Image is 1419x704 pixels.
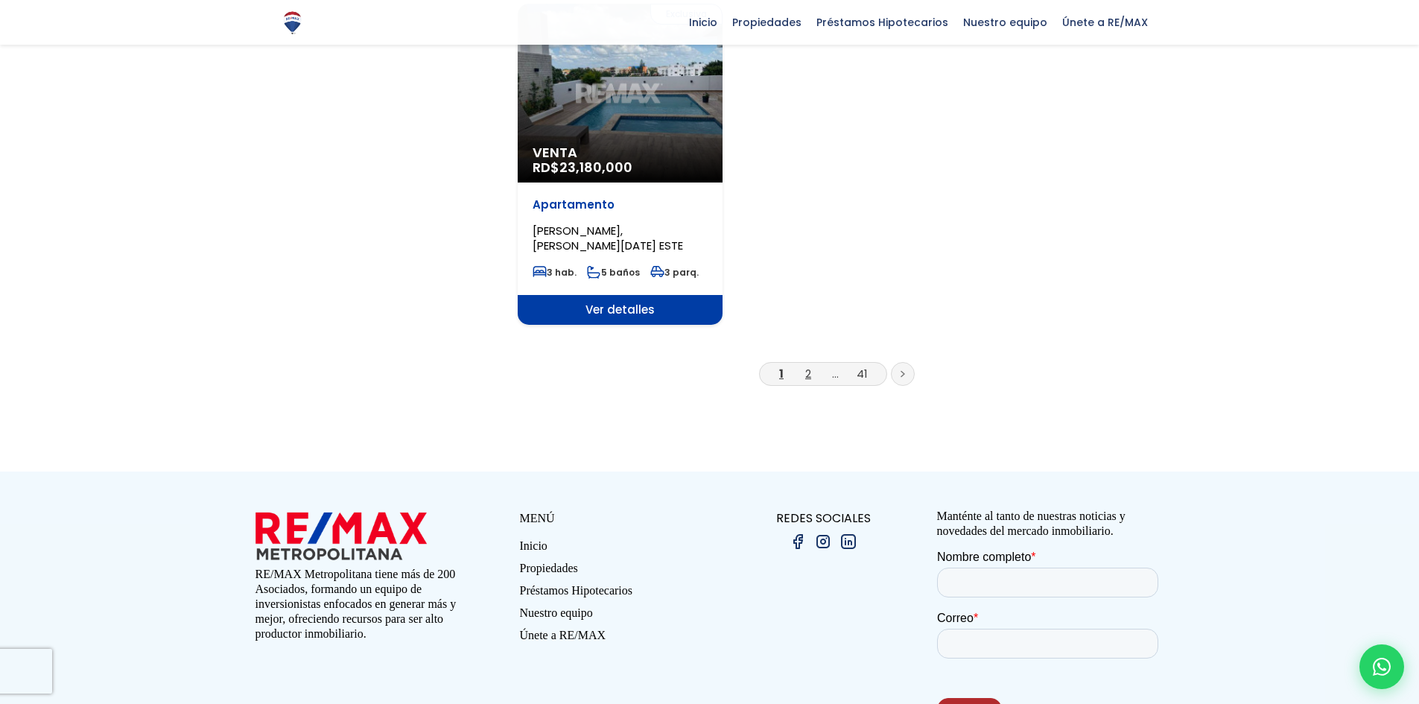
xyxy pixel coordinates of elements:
span: 3 parq. [650,266,699,279]
p: RE/MAX Metropolitana tiene más de 200 Asociados, formando un equipo de inversionistas enfocados e... [255,567,483,641]
a: Inicio [520,539,710,561]
a: Únete a RE/MAX [520,628,710,650]
span: Únete a RE/MAX [1055,11,1155,34]
span: 3 hab. [533,266,577,279]
img: remax metropolitana logo [255,509,427,563]
span: Propiedades [725,11,809,34]
span: 23,180,000 [559,158,632,177]
img: facebook.png [789,533,807,551]
a: Nuestro equipo [520,606,710,628]
a: ... [832,366,839,381]
span: RD$ [533,158,632,177]
a: 41 [857,366,868,381]
span: Nuestro equipo [956,11,1055,34]
span: Venta [533,145,708,160]
a: Propiedades [520,561,710,583]
img: linkedin.png [839,533,857,551]
p: REDES SOCIALES [710,509,937,527]
p: MENÚ [520,509,710,527]
a: Préstamos Hipotecarios [520,583,710,606]
img: Logo de REMAX [279,10,305,36]
span: Inicio [682,11,725,34]
span: Ver detalles [518,295,723,325]
span: [PERSON_NAME], [PERSON_NAME][DATE] ESTE [533,223,683,253]
span: 5 baños [587,266,640,279]
p: Manténte al tanto de nuestras noticias y novedades del mercado inmobiliario. [937,509,1164,539]
a: 1 [779,366,784,381]
a: 2 [805,366,811,381]
img: instagram.png [814,533,832,551]
span: Préstamos Hipotecarios [809,11,956,34]
a: Exclusiva Venta RD$23,180,000 Apartamento [PERSON_NAME], [PERSON_NAME][DATE] ESTE 3 hab. 5 baños ... [518,4,723,325]
p: Apartamento [533,197,708,212]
